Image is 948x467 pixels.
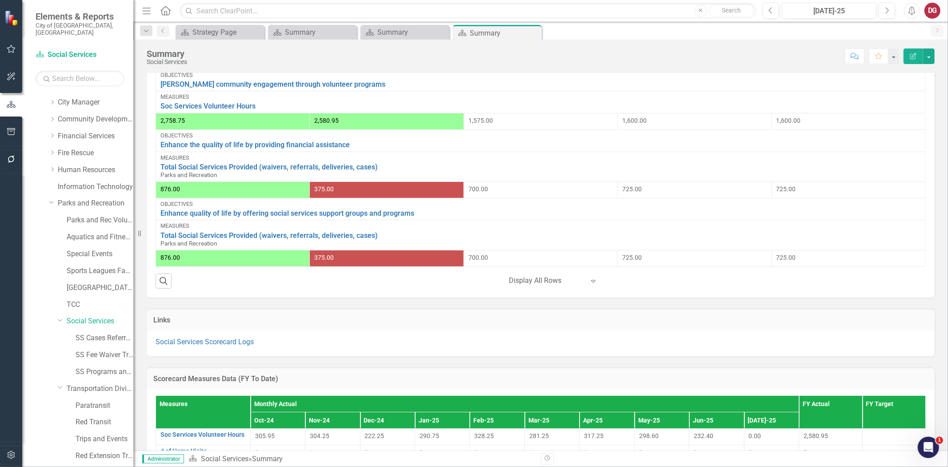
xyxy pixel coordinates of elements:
span: 317.25 [584,432,604,439]
a: Parks and Recreation [58,198,133,209]
iframe: Intercom live chat [918,437,939,458]
span: 298.60 [639,432,659,439]
a: Social Services [67,316,133,326]
span: 1 [529,449,533,456]
a: TCC [67,300,133,310]
button: DG [924,3,940,19]
a: Information Technology [58,182,133,192]
a: Red Transit [76,417,133,427]
a: Soc Services Volunteer Hours [160,431,246,438]
div: Summary [377,27,447,38]
span: 0 [255,449,259,456]
span: 305.95 [255,432,275,439]
span: 876.00 [160,185,180,193]
span: 725.00 [776,254,796,261]
span: Elements & Reports [36,11,124,22]
a: SS Fee Waiver Tracking [76,350,133,360]
span: 375.00 [314,185,334,193]
span: 232.40 [694,432,713,439]
span: 1 [584,449,588,456]
span: 304.25 [310,432,329,439]
td: Double-Click to Edit Right Click for Context Menu [156,152,926,181]
a: Community Development [58,114,133,125]
a: Total Social Services Provided (waivers, referrals, deliveries, cases) [160,232,921,240]
div: Objectives [160,72,921,78]
span: 1,600.00 [622,117,647,124]
a: Soc Services Volunteer Hours [160,102,921,110]
button: Search [709,4,754,17]
a: Summary [270,27,355,38]
a: Fire Rescue [58,148,133,158]
a: Paratransit [76,401,133,411]
a: Sports Leagues Facilities Fields [67,266,133,276]
a: SS Cases Referrals and Phone Log [76,333,133,343]
a: [GEOGRAPHIC_DATA] [67,283,133,293]
div: Strategy Page [192,27,262,38]
span: 222.25 [365,432,384,439]
a: Human Resources [58,165,133,175]
span: 0 [420,449,423,456]
span: 725.00 [622,254,642,261]
div: Social Services [147,59,187,65]
a: Aquatics and Fitness Center [67,232,133,242]
td: Double-Click to Edit Right Click for Context Menu [156,198,926,220]
a: Red Extension Transit [76,451,133,461]
input: Search ClearPoint... [180,3,756,19]
span: 5 [804,449,807,456]
span: 700.00 [468,185,488,193]
a: Financial Services [58,131,133,141]
input: Search Below... [36,71,124,86]
a: Total Social Services Provided (waivers, referrals, deliveries, cases) [160,163,921,171]
span: 375.00 [314,254,334,261]
a: Summary [363,27,447,38]
a: City Manager [58,97,133,108]
span: 1 [310,449,313,456]
div: Objectives [160,201,921,207]
span: 0 [749,449,752,456]
div: Summary [285,27,355,38]
div: Summary [252,455,283,463]
span: 725.00 [776,185,796,193]
span: Administrator [142,455,184,463]
td: Double-Click to Edit Right Click for Context Menu [156,220,926,250]
td: Double-Click to Edit Right Click for Context Menu [156,91,926,113]
span: Parks and Recreation [160,171,217,178]
span: 2,580.95 [804,432,828,439]
a: Social Services [201,455,248,463]
a: Parks and Rec Volunteers [67,215,133,225]
img: ClearPoint Strategy [4,10,20,25]
span: 1,600.00 [776,117,801,124]
span: 876.00 [160,254,180,261]
span: 0 [694,449,697,456]
span: 0 [474,449,478,456]
span: 328.25 [474,432,494,439]
h3: Scorecard Measures Data (FY To Date) [153,375,928,383]
span: 281.25 [529,432,549,439]
span: 290.75 [420,432,439,439]
span: 725.00 [622,185,642,193]
span: 0.00 [749,432,761,439]
button: [DATE]-25 [782,3,876,19]
span: 1 [936,437,943,444]
a: Transportation Division [67,384,133,394]
div: [DATE]-25 [785,6,873,16]
div: Objectives [160,133,921,139]
td: Double-Click to Edit Right Click for Context Menu [156,429,251,445]
a: Social Services [36,50,124,60]
td: Double-Click to Edit Right Click for Context Menu [156,445,251,465]
div: » [188,454,534,464]
a: Enhance quality of life by offering social services support groups and programs [160,209,921,217]
a: Special Events [67,249,133,259]
span: 700.00 [468,254,488,261]
a: Trips and Events [76,434,133,444]
div: Measures [160,155,921,161]
a: # of Home Visits [160,448,246,455]
a: [PERSON_NAME] community engagement through volunteer programs [160,81,921,89]
span: 1,575.00 [468,117,493,124]
div: Measures [160,94,921,100]
div: Summary [147,49,187,59]
div: Measures [160,223,921,229]
span: 2,580.95 [314,117,339,124]
span: 2 [365,449,368,456]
